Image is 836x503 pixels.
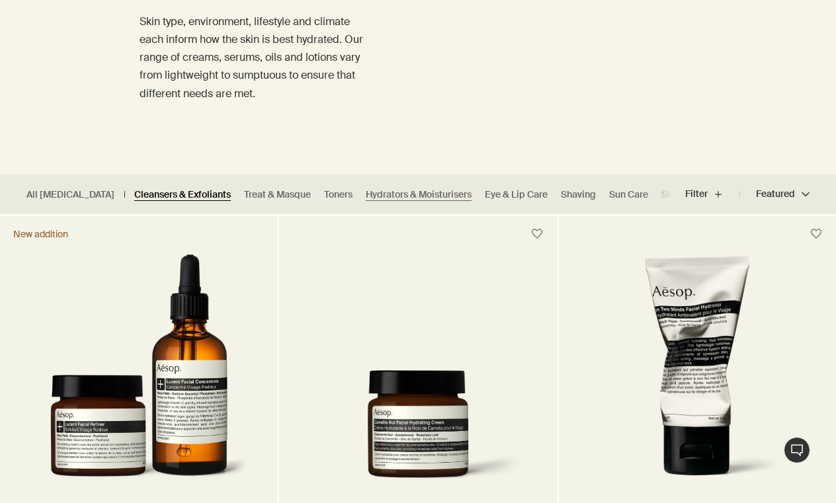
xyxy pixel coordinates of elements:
a: Hydrators & Moisturisers [366,188,472,201]
a: Shaving [561,188,596,201]
a: Toners [324,188,353,201]
a: Skin Care Kits [661,188,721,201]
img: Camellia Nut Facial Hydrating Cream in amber glass jar [299,370,536,496]
button: Featured [739,178,810,210]
a: All [MEDICAL_DATA] [26,188,114,201]
button: Filter [685,178,739,210]
div: New addition [13,228,68,240]
a: Treat & Masque [244,188,311,201]
a: Sun Care [609,188,648,201]
a: Eye & Lip Care [485,188,548,201]
img: In Two Minds Facial Hydrator in 60ml tube [579,254,816,496]
img: Lucent Facial Refiner 60mL and Lucent Facial Concentrate 100mL [31,252,247,496]
button: Live Assistance [784,437,810,463]
a: Cleansers & Exfoliants [134,188,231,201]
button: Save to cabinet [804,222,828,246]
button: Save to cabinet [525,222,549,246]
p: Skin type, environment, lifestyle and climate each inform how the skin is best hydrated. Our rang... [140,13,365,102]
